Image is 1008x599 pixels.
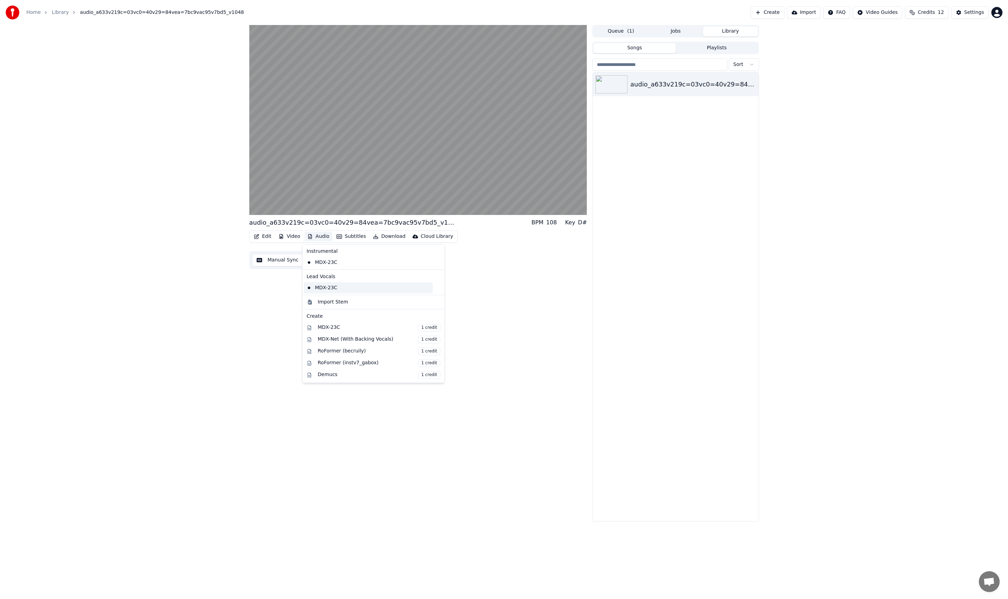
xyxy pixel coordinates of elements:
button: Credits12 [905,6,948,19]
span: 1 credit [418,336,440,343]
div: BPM [532,218,543,227]
div: audio_a633v219c=03vc0=40v29=84vea=7bc9vac95v7bd5_v1048 [249,218,458,227]
span: Sort [733,61,743,68]
button: Import [787,6,820,19]
button: Jobs [648,26,703,36]
div: audio_a633v219c=03vc0=40v29=84vea=7bc9vac95v7bd5_v1048 [630,80,756,89]
button: Manual Sync [252,254,303,266]
span: Credits [918,9,935,16]
button: Edit [251,232,274,241]
button: Queue [593,26,648,36]
div: Instrumental [304,246,443,257]
div: Create [307,313,440,320]
div: 108 [546,218,557,227]
button: Create [751,6,784,19]
div: MDX-23C [318,324,440,332]
span: 1 credit [418,348,440,355]
button: Video Guides [853,6,902,19]
span: 1 credit [418,324,440,332]
a: Library [52,9,69,16]
button: Playlists [676,43,758,53]
span: 12 [938,9,944,16]
span: audio_a633v219c=03vc0=40v29=84vea=7bc9vac95v7bd5_v1048 [80,9,244,16]
div: RoFormer (instv7_gabox) [318,359,440,367]
div: Lead Vocals [304,271,443,282]
div: Import Stem [318,299,348,306]
div: Settings [964,9,984,16]
button: FAQ [823,6,850,19]
span: 1 credit [418,359,440,367]
div: MDX-23C [304,257,433,268]
button: Subtitles [334,232,369,241]
button: Video [276,232,303,241]
div: Cloud Library [421,233,453,240]
button: Settings [951,6,989,19]
button: Songs [593,43,676,53]
nav: breadcrumb [26,9,244,16]
div: Demucs [318,371,440,379]
div: MDX-Net (With Backing Vocals) [318,336,440,343]
button: Audio [305,232,332,241]
span: 1 credit [418,371,440,379]
div: MDX-23C [304,282,433,293]
button: Download [370,232,408,241]
div: Key [565,218,575,227]
div: RoFormer (becruily) [318,348,440,355]
button: Library [703,26,758,36]
div: D# [578,218,587,227]
a: Home [26,9,41,16]
img: youka [6,6,19,19]
span: ( 1 ) [627,28,634,35]
div: 채팅 열기 [979,571,1000,592]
